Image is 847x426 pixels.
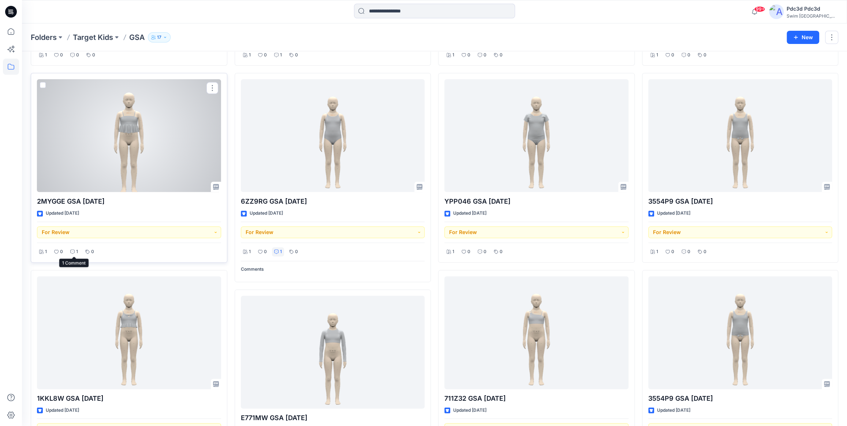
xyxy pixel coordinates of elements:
[787,13,838,19] div: Swim [GEOGRAPHIC_DATA]
[657,210,690,217] p: Updated [DATE]
[60,248,63,256] p: 0
[264,248,267,256] p: 0
[157,33,161,41] p: 17
[444,393,628,404] p: 711Z32 GSA [DATE]
[648,196,832,207] p: 3554P9 GSA [DATE]
[92,51,95,59] p: 0
[280,51,282,59] p: 1
[648,276,832,389] a: 3554P9 GSA 2024.11.15
[46,407,79,414] p: Updated [DATE]
[453,210,486,217] p: Updated [DATE]
[656,248,658,256] p: 1
[249,51,251,59] p: 1
[280,248,282,256] p: 1
[45,51,47,59] p: 1
[687,51,690,59] p: 0
[452,51,454,59] p: 1
[129,32,145,42] p: GSA
[452,248,454,256] p: 1
[648,393,832,404] p: 3554P9 GSA [DATE]
[657,407,690,414] p: Updated [DATE]
[704,248,706,256] p: 0
[754,6,765,12] span: 99+
[37,276,221,389] a: 1KKL8W GSA 2024.11.13
[76,51,79,59] p: 0
[769,4,784,19] img: avatar
[500,248,503,256] p: 0
[46,210,79,217] p: Updated [DATE]
[295,51,298,59] p: 0
[648,79,832,192] a: 3554P9 GSA 2024.12.5
[444,196,628,207] p: YPP046 GSA [DATE]
[295,248,298,256] p: 0
[687,248,690,256] p: 0
[484,248,486,256] p: 0
[148,32,171,42] button: 17
[241,296,425,408] a: E771MW GSA 2024.11.14
[249,248,251,256] p: 1
[671,248,674,256] p: 0
[453,407,486,414] p: Updated [DATE]
[787,4,838,13] div: Pdc3d Pdc3d
[76,248,78,256] p: 1
[467,248,470,256] p: 0
[484,51,486,59] p: 0
[37,79,221,192] a: 2MYGGE GSA 2025.6.16
[444,79,628,192] a: YPP046 GSA 2024.11.19
[264,51,267,59] p: 0
[73,32,113,42] a: Target Kids
[37,196,221,207] p: 2MYGGE GSA [DATE]
[241,266,425,273] p: Comments
[704,51,706,59] p: 0
[671,51,674,59] p: 0
[60,51,63,59] p: 0
[31,32,57,42] a: Folders
[250,210,283,217] p: Updated [DATE]
[656,51,658,59] p: 1
[787,31,819,44] button: New
[45,248,47,256] p: 1
[91,248,94,256] p: 0
[241,196,425,207] p: 6ZZ9RG GSA [DATE]
[444,276,628,389] a: 711Z32 GSA 2024.11.14
[241,79,425,192] a: 6ZZ9RG GSA 2024.11.20
[467,51,470,59] p: 0
[241,413,425,423] p: E771MW GSA [DATE]
[37,393,221,404] p: 1KKL8W GSA [DATE]
[500,51,503,59] p: 0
